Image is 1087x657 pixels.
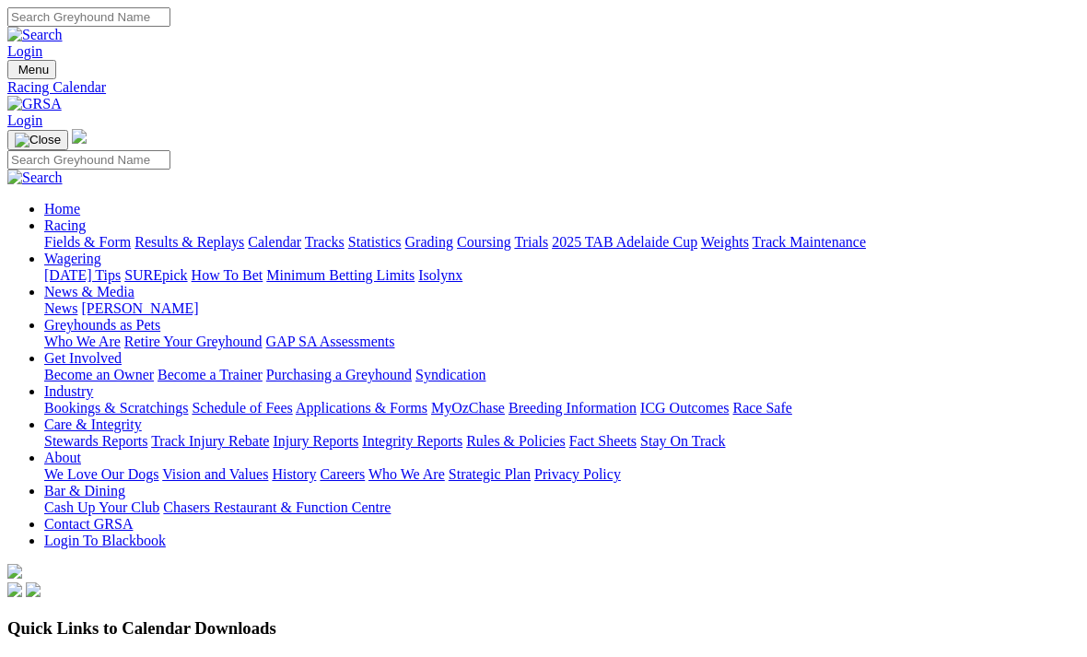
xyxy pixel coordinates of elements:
[44,234,131,250] a: Fields & Form
[44,350,122,366] a: Get Involved
[7,150,170,170] input: Search
[44,201,80,217] a: Home
[18,63,49,76] span: Menu
[192,267,263,283] a: How To Bet
[514,234,548,250] a: Trials
[44,367,154,382] a: Become an Owner
[72,129,87,144] img: logo-grsa-white.png
[44,334,121,349] a: Who We Are
[7,564,22,579] img: logo-grsa-white.png
[266,267,415,283] a: Minimum Betting Limits
[7,96,62,112] img: GRSA
[44,483,125,499] a: Bar & Dining
[158,367,263,382] a: Become a Trainer
[81,300,198,316] a: [PERSON_NAME]
[305,234,345,250] a: Tracks
[508,400,637,416] a: Breeding Information
[15,133,61,147] img: Close
[7,60,56,79] button: Toggle navigation
[44,367,1080,383] div: Get Involved
[296,400,427,416] a: Applications & Forms
[151,433,269,449] a: Track Injury Rebate
[26,582,41,597] img: twitter.svg
[7,618,1080,639] h3: Quick Links to Calendar Downloads
[320,466,365,482] a: Careers
[44,433,147,449] a: Stewards Reports
[348,234,402,250] a: Statistics
[7,7,170,27] input: Search
[44,300,77,316] a: News
[362,433,462,449] a: Integrity Reports
[431,400,505,416] a: MyOzChase
[44,533,166,548] a: Login To Blackbook
[466,433,566,449] a: Rules & Policies
[124,267,187,283] a: SUREpick
[248,234,301,250] a: Calendar
[640,400,729,416] a: ICG Outcomes
[134,234,244,250] a: Results & Replays
[44,334,1080,350] div: Greyhounds as Pets
[415,367,485,382] a: Syndication
[44,251,101,266] a: Wagering
[272,466,316,482] a: History
[7,27,63,43] img: Search
[7,43,42,59] a: Login
[162,466,268,482] a: Vision and Values
[44,383,93,399] a: Industry
[7,130,68,150] button: Toggle navigation
[273,433,358,449] a: Injury Reports
[44,499,1080,516] div: Bar & Dining
[449,466,531,482] a: Strategic Plan
[44,400,1080,416] div: Industry
[44,499,159,515] a: Cash Up Your Club
[44,284,134,299] a: News & Media
[44,400,188,416] a: Bookings & Scratchings
[44,450,81,465] a: About
[266,367,412,382] a: Purchasing a Greyhound
[44,234,1080,251] div: Racing
[569,433,637,449] a: Fact Sheets
[44,466,158,482] a: We Love Our Dogs
[44,416,142,432] a: Care & Integrity
[7,112,42,128] a: Login
[732,400,791,416] a: Race Safe
[124,334,263,349] a: Retire Your Greyhound
[44,433,1080,450] div: Care & Integrity
[44,516,133,532] a: Contact GRSA
[44,317,160,333] a: Greyhounds as Pets
[7,79,1080,96] a: Racing Calendar
[192,400,292,416] a: Schedule of Fees
[7,170,63,186] img: Search
[266,334,395,349] a: GAP SA Assessments
[552,234,697,250] a: 2025 TAB Adelaide Cup
[753,234,866,250] a: Track Maintenance
[457,234,511,250] a: Coursing
[405,234,453,250] a: Grading
[640,433,725,449] a: Stay On Track
[44,267,1080,284] div: Wagering
[368,466,445,482] a: Who We Are
[7,582,22,597] img: facebook.svg
[44,466,1080,483] div: About
[44,300,1080,317] div: News & Media
[44,217,86,233] a: Racing
[44,267,121,283] a: [DATE] Tips
[418,267,462,283] a: Isolynx
[163,499,391,515] a: Chasers Restaurant & Function Centre
[701,234,749,250] a: Weights
[534,466,621,482] a: Privacy Policy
